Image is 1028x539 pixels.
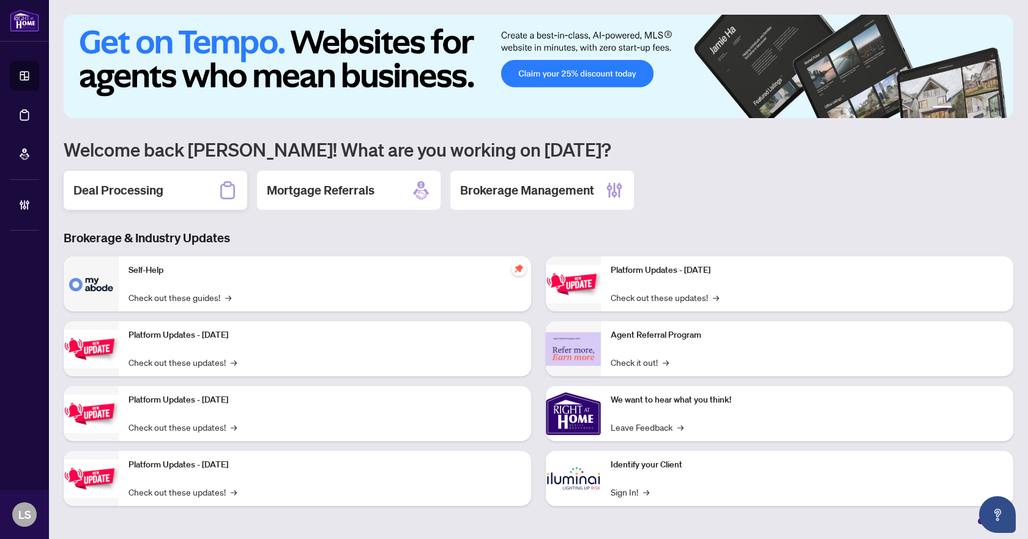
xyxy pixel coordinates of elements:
a: Check out these updates!→ [128,420,237,434]
span: → [225,291,231,304]
p: Identify your Client [611,458,1004,472]
a: Check out these updates!→ [128,355,237,369]
span: → [643,485,649,499]
img: Platform Updates - September 16, 2025 [64,330,119,368]
p: Platform Updates - [DATE] [128,458,521,472]
img: Slide 0 [64,15,1013,118]
span: → [231,420,237,434]
a: Sign In!→ [611,485,649,499]
p: Platform Updates - [DATE] [611,264,1004,277]
button: Open asap [979,496,1016,533]
img: Platform Updates - July 21, 2025 [64,395,119,433]
h2: Deal Processing [73,182,163,199]
button: 1 [933,106,952,111]
img: We want to hear what you think! [546,386,601,441]
img: Platform Updates - June 23, 2025 [546,265,601,303]
a: Check it out!→ [611,355,669,369]
span: → [231,355,237,369]
a: Leave Feedback→ [611,420,683,434]
button: 4 [977,106,981,111]
span: pushpin [512,261,526,276]
button: 6 [996,106,1001,111]
img: Self-Help [64,256,119,311]
p: Agent Referral Program [611,329,1004,342]
h3: Brokerage & Industry Updates [64,229,1013,247]
p: Platform Updates - [DATE] [128,329,521,342]
p: Self-Help [128,264,521,277]
h2: Brokerage Management [460,182,594,199]
a: Check out these updates!→ [128,485,237,499]
img: Identify your Client [546,451,601,506]
span: → [231,485,237,499]
button: 3 [967,106,972,111]
a: Check out these updates!→ [611,291,719,304]
img: Platform Updates - July 8, 2025 [64,459,119,498]
img: Agent Referral Program [546,332,601,366]
h1: Welcome back [PERSON_NAME]! What are you working on [DATE]? [64,138,1013,161]
button: 2 [957,106,962,111]
p: Platform Updates - [DATE] [128,393,521,407]
img: logo [10,9,39,32]
span: LS [18,506,31,523]
span: → [713,291,719,304]
button: 5 [986,106,991,111]
p: We want to hear what you think! [611,393,1004,407]
span: → [677,420,683,434]
h2: Mortgage Referrals [267,182,374,199]
a: Check out these guides!→ [128,291,231,304]
span: → [663,355,669,369]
